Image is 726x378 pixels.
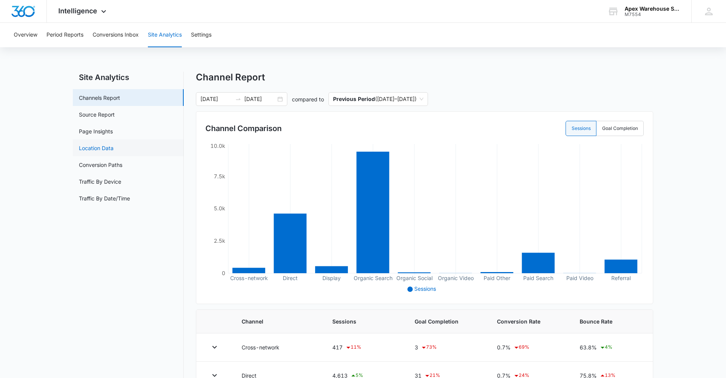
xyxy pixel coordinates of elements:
button: Overview [14,23,37,47]
button: Period Reports [46,23,83,47]
tspan: Referral [611,275,631,281]
span: to [235,96,241,102]
tspan: 7.5k [214,173,225,179]
button: Toggle Row Expanded [208,341,221,353]
span: Sessions [414,285,436,292]
p: Previous Period [333,96,375,102]
button: Conversions Inbox [93,23,139,47]
button: Site Analytics [148,23,182,47]
div: 11 % [345,343,361,352]
tspan: Organic Social [396,275,433,282]
tspan: Organic Video [438,275,474,282]
tspan: 0 [222,270,225,276]
a: Channels Report [79,94,120,102]
a: Traffic By Date/Time [79,194,130,202]
tspan: Direct [283,275,298,281]
p: compared to [292,95,324,103]
tspan: Paid Video [566,275,593,281]
h2: Site Analytics [73,72,184,83]
tspan: 2.5k [214,237,225,244]
div: 0.7% [497,343,561,352]
tspan: 10.0k [210,143,225,149]
a: Source Report [79,111,115,119]
label: Goal Completion [596,121,644,136]
div: 417 [332,343,396,352]
span: Bounce Rate [580,317,641,325]
h1: Channel Report [196,72,265,83]
tspan: Paid Search [523,275,553,281]
div: 4 % [599,343,612,352]
div: 69 % [513,343,529,352]
a: Conversion Paths [79,161,122,169]
a: Page Insights [79,127,113,135]
tspan: Organic Search [354,275,393,282]
td: Cross-network [232,333,323,362]
a: Traffic By Device [79,178,121,186]
div: 3 [415,343,479,352]
span: ( [DATE] – [DATE] ) [333,93,423,106]
a: Location Data [79,144,114,152]
span: Goal Completion [415,317,479,325]
label: Sessions [566,121,596,136]
input: End date [244,95,276,103]
span: Intelligence [58,7,97,15]
span: Channel [242,317,314,325]
tspan: 5.0k [214,205,225,211]
div: 73 % [421,343,437,352]
div: 63.8% [580,343,641,352]
tspan: Display [322,275,341,281]
span: Sessions [332,317,396,325]
input: Start date [200,95,232,103]
button: Settings [191,23,212,47]
span: swap-right [235,96,241,102]
div: account name [625,6,680,12]
h3: Channel Comparison [205,123,282,134]
tspan: Paid Other [484,275,510,281]
tspan: Cross-network [230,275,268,281]
div: account id [625,12,680,17]
span: Conversion Rate [497,317,561,325]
